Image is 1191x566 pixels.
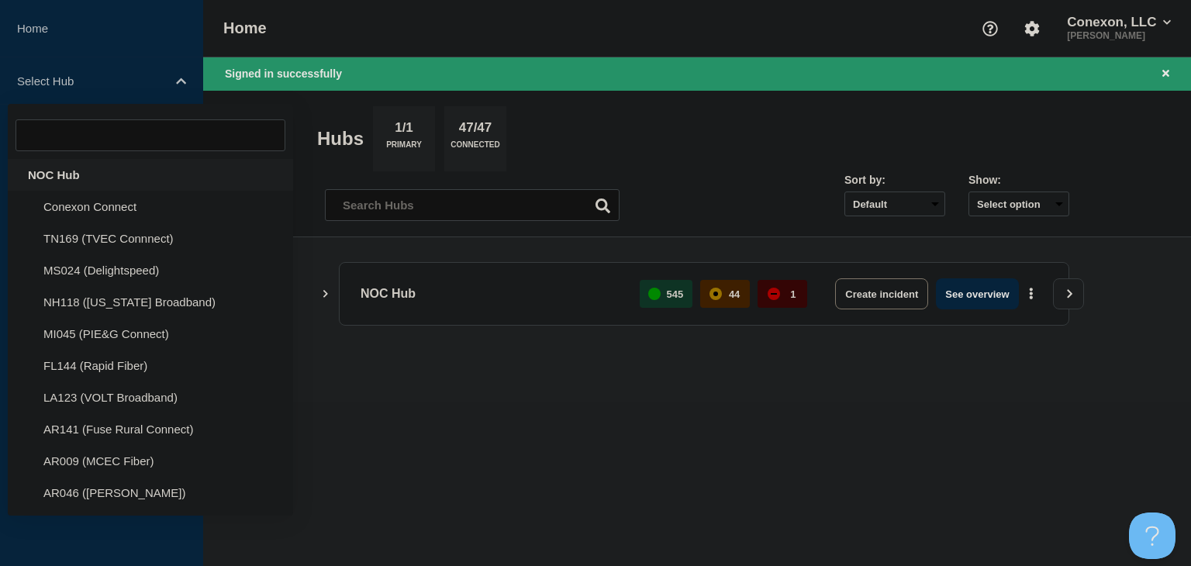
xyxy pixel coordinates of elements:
li: MS024 (Delightspeed) [8,254,293,286]
li: Conexon Connect [8,191,293,223]
button: See overview [936,278,1018,309]
p: 44 [729,288,740,300]
p: [PERSON_NAME] [1064,30,1174,41]
button: Conexon, LLC [1064,15,1174,30]
div: Show: [968,174,1069,186]
li: TN169 (TVEC Connnect) [8,223,293,254]
li: NH118 ([US_STATE] Broadband) [8,286,293,318]
div: up [648,288,661,300]
li: FL144 (Rapid Fiber) [8,350,293,381]
li: LA123 (VOLT Broadband) [8,381,293,413]
select: Sort by [844,192,945,216]
button: Account settings [1016,12,1048,45]
li: AR046 ([PERSON_NAME]) [8,477,293,509]
div: Sort by: [844,174,945,186]
span: Signed in successfully [225,67,342,80]
button: More actions [1021,280,1041,309]
p: 47/47 [453,120,498,140]
input: Search Hubs [325,189,620,221]
button: View [1053,278,1084,309]
button: Create incident [835,278,928,309]
p: NOC Hub [361,278,622,309]
li: AR141 (Fuse Rural Connect) [8,413,293,445]
button: Support [974,12,1006,45]
h1: Home [223,19,267,37]
iframe: Help Scout Beacon - Open [1129,513,1175,559]
h2: Hubs [317,128,364,150]
li: MI045 (PIE&G Connect) [8,318,293,350]
p: Select Hub [17,74,166,88]
p: Primary [386,140,422,157]
p: 1/1 [389,120,419,140]
button: Select option [968,192,1069,216]
button: Show Connected Hubs [322,288,330,300]
button: Close banner [1156,65,1175,83]
div: affected [709,288,722,300]
div: NOC Hub [8,159,293,191]
li: AR009 (MCEC Fiber) [8,445,293,477]
div: down [768,288,780,300]
p: 1 [790,288,796,300]
p: 545 [667,288,684,300]
p: Connected [451,140,499,157]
